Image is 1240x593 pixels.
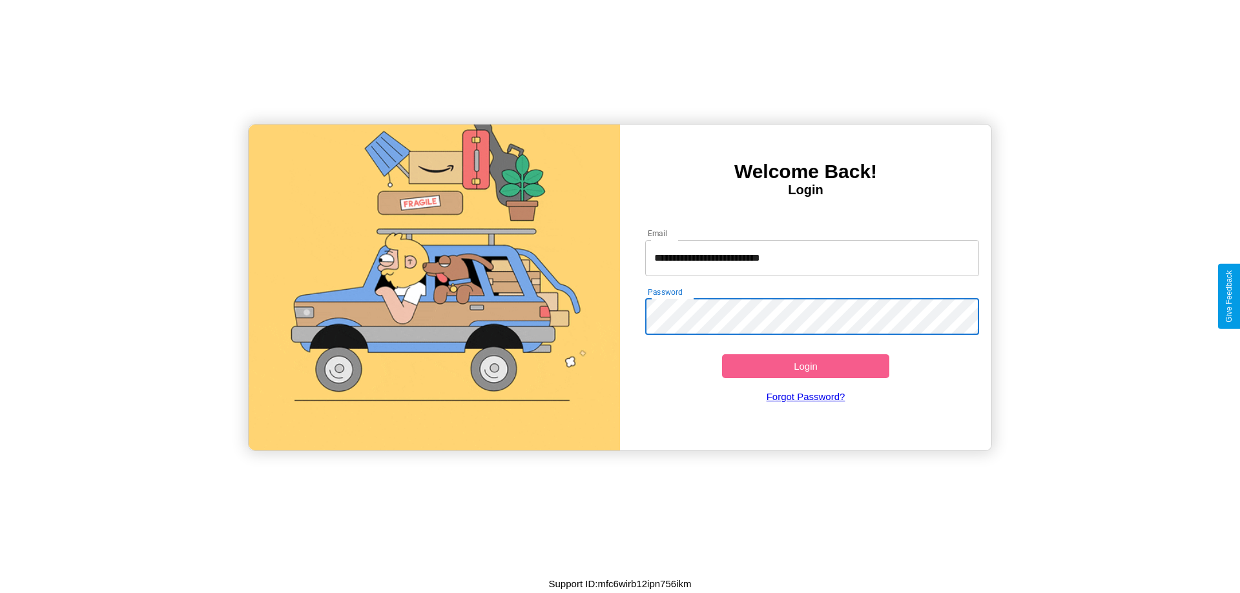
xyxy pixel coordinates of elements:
[620,183,991,197] h4: Login
[1224,270,1234,323] div: Give Feedback
[648,286,682,297] label: Password
[639,378,973,415] a: Forgot Password?
[648,228,668,239] label: Email
[722,354,889,378] button: Login
[620,161,991,183] h3: Welcome Back!
[249,125,620,450] img: gif
[549,575,692,592] p: Support ID: mfc6wirb12ipn756ikm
